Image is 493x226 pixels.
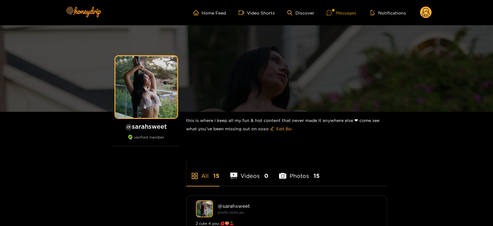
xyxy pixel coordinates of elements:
li: All [186,158,219,186]
small: [DATE] 20:00 pm [218,211,244,214]
button: editEdit Bio [269,124,293,134]
span: edit [270,127,274,131]
div: @ sarahsweet [218,203,378,209]
a: Discover [287,10,314,15]
a: Video Shorts [239,10,275,15]
span: 0 [264,172,268,180]
div: this is where i keep all my fun & hot content that never made it anywhere else ❤︎︎ come see what ... [186,112,387,139]
a: Home Feed [193,10,226,15]
span: 15 [214,172,219,180]
li: Photos [279,158,320,186]
span: Edit Bio [277,126,292,132]
span: video-camera [239,10,247,15]
span: appstore [191,172,198,180]
img: sarahsweet [196,200,213,217]
span: 15 [314,172,320,180]
span: home [193,10,202,15]
div: Messages [327,9,356,16]
li: Videos [230,158,269,186]
div: verified member [112,135,180,146]
h1: @ sarahsweet [112,123,180,130]
button: Notifications [369,10,408,16]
